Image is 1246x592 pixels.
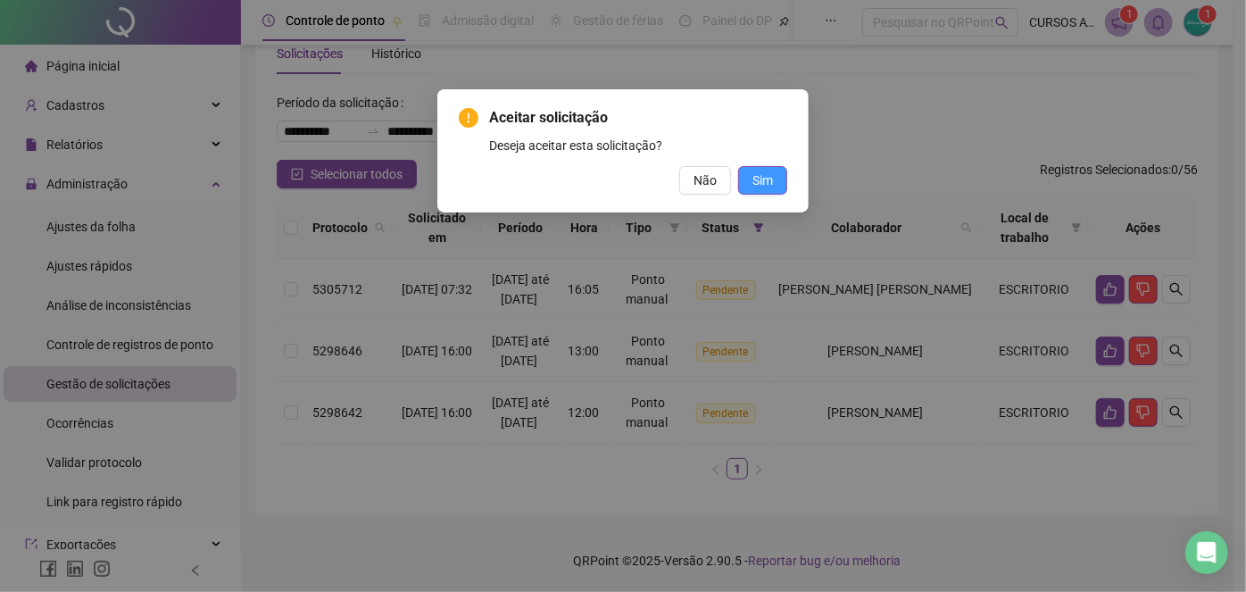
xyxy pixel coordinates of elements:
[489,136,787,155] div: Deseja aceitar esta solicitação?
[752,171,773,190] span: Sim
[489,107,787,129] span: Aceitar solicitação
[679,166,731,195] button: Não
[459,108,478,128] span: exclamation-circle
[1185,531,1228,574] div: Open Intercom Messenger
[694,171,717,190] span: Não
[738,166,787,195] button: Sim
